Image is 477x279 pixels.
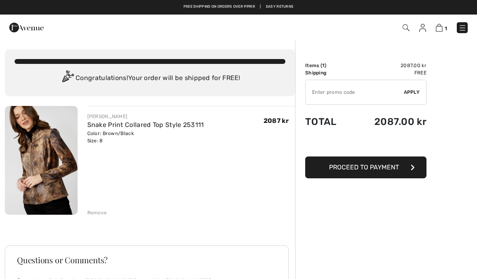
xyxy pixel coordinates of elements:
[260,4,261,10] span: |
[264,117,289,125] span: 2087 kr
[445,25,447,32] span: 1
[305,108,351,135] td: Total
[87,121,204,129] a: Snake Print Collared Top Style 253111
[87,113,204,120] div: [PERSON_NAME]
[9,23,44,31] a: 1ère Avenue
[403,24,409,31] img: Search
[436,23,447,32] a: 1
[266,4,294,10] a: Easy Returns
[305,156,426,178] button: Proceed to Payment
[17,256,276,264] h3: Questions or Comments?
[15,70,285,87] div: Congratulations! Your order will be shipped for FREE!
[351,69,426,76] td: Free
[305,62,351,69] td: Items ( )
[59,70,76,87] img: Congratulation2.svg
[5,106,78,215] img: Snake Print Collared Top Style 253111
[419,24,426,32] img: My Info
[458,24,466,32] img: Menu
[305,69,351,76] td: Shipping
[351,108,426,135] td: 2087.00 kr
[329,163,399,171] span: Proceed to Payment
[322,63,325,68] span: 1
[351,62,426,69] td: 2087.00 kr
[9,19,44,36] img: 1ère Avenue
[306,80,404,104] input: Promo code
[184,4,255,10] a: Free shipping on orders over 999kr
[404,89,420,96] span: Apply
[436,24,443,32] img: Shopping Bag
[87,130,204,144] div: Color: Brown/Black Size: 8
[87,209,107,216] div: Remove
[305,135,426,154] iframe: PayPal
